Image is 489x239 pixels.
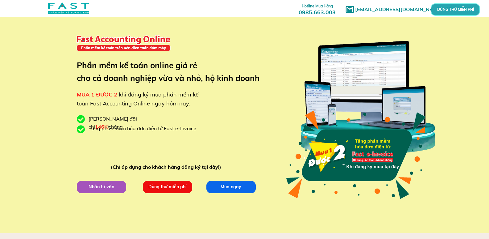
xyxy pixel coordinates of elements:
[77,59,269,85] h3: Phần mềm kế toán online giá rẻ cho cả doanh nghiệp vừa và nhỏ, hộ kinh doanh
[292,2,342,15] h3: 0985.663.003
[204,180,258,194] p: Mua ngay
[355,6,446,14] h1: [EMAIL_ADDRESS][DOMAIN_NAME]
[430,4,480,15] p: DÙNG THỬ MIỄN PHÍ
[74,180,129,194] p: Nhận tư vấn
[89,115,169,131] div: [PERSON_NAME] đãi chỉ /tháng
[95,124,108,130] span: 146K
[111,163,224,171] div: (Chỉ áp dụng cho khách hàng đăng ký tại đây!)
[77,91,117,98] span: MUA 1 ĐƯỢC 2
[77,91,199,107] span: khi đăng ký mua phần mềm kế toán Fast Accounting Online ngay hôm nay:
[302,4,333,8] span: Hotline Mua Hàng
[140,180,195,194] p: Dùng thử miễn phí
[89,125,201,133] div: Tặng phần mềm hóa đơn điện tử Fast e-Invoice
